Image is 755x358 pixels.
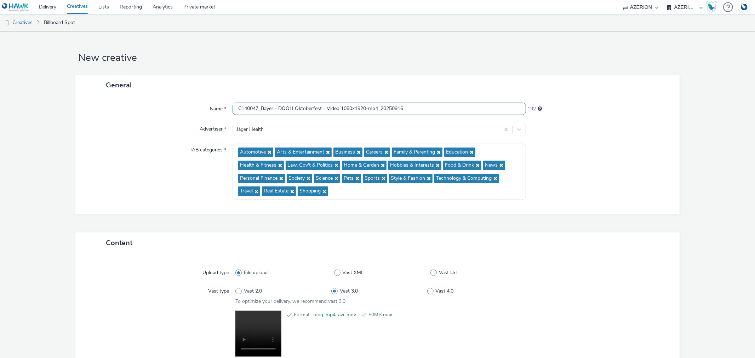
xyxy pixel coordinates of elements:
[75,51,679,65] h1: New creative
[344,162,379,168] span: Home & Garden
[233,103,526,115] input: Name
[436,175,492,181] span: Technology & Computing
[439,269,457,276] span: Vast Url
[277,149,324,155] span: Arts & Entertainment
[4,19,11,27] img: dooh
[200,266,232,276] label: Upload type
[205,285,232,295] label: Vast type
[299,188,321,194] span: Shopping
[240,175,278,181] span: Personal Finance
[344,175,354,181] span: Pets
[342,269,364,276] span: Vast XML
[2,3,29,12] img: undefined Logo
[240,162,276,168] span: Health & Fitness
[706,1,720,13] a: Hawk Academy
[365,175,380,181] span: Sports
[368,311,431,319] span: 50MB max
[538,105,542,112] div: Maximum 255 characters
[235,298,345,305] span: To optimize your delivery, we recommend vast 3.0
[106,80,132,90] span: General
[288,175,305,181] span: Society
[739,1,749,13] img: Account DE
[244,269,268,276] span: File upload
[390,162,434,168] span: Hobbies & Interests
[366,149,383,155] span: Careers
[335,149,355,155] span: Business
[435,288,453,295] span: Vast 4.0
[197,123,229,133] label: Advertiser *
[446,149,468,155] span: Education
[391,175,425,181] span: Style & Fashion
[207,103,229,112] label: Name *
[445,162,474,168] span: Food & Drink
[188,144,229,154] label: IAB categories *
[106,238,132,248] span: Content
[40,14,79,31] a: Billboard Spot
[316,175,333,181] span: Science
[287,162,333,168] span: Law, Gov't & Politics
[264,188,288,194] span: Real Estate
[294,311,356,319] span: Format: .mpg .mp4 .avi .mov
[706,1,717,13] img: Hawk Academy
[240,149,266,155] span: Automotive
[240,188,253,194] span: Travel
[528,105,536,112] span: 192
[340,288,358,295] span: Vast 3.0
[485,162,498,168] span: News
[244,288,262,295] span: Vast 2.0
[394,149,435,155] span: Family & Parenting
